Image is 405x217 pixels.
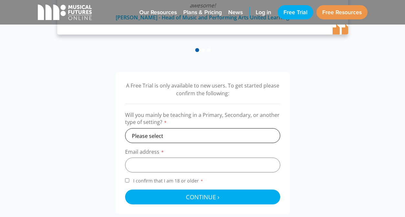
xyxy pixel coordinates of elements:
[278,5,313,19] a: Free Trial
[125,82,280,97] p: A Free Trial is only available to new users. To get started please confirm the following:
[228,8,243,17] span: News
[316,5,368,19] a: Free Resources
[125,178,129,182] input: I confirm that I am 18 or older*
[139,8,177,17] span: Our Resources
[125,148,280,158] label: Email address
[186,193,219,201] span: Continue ›
[256,8,271,17] span: Log in
[125,111,280,128] label: Will you mainly be teaching in a Primary, Secondary, or another type of setting?
[125,190,280,204] button: Continue ›
[132,178,205,184] span: I confirm that I am 18 or older
[183,8,222,17] span: Plans & Pricing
